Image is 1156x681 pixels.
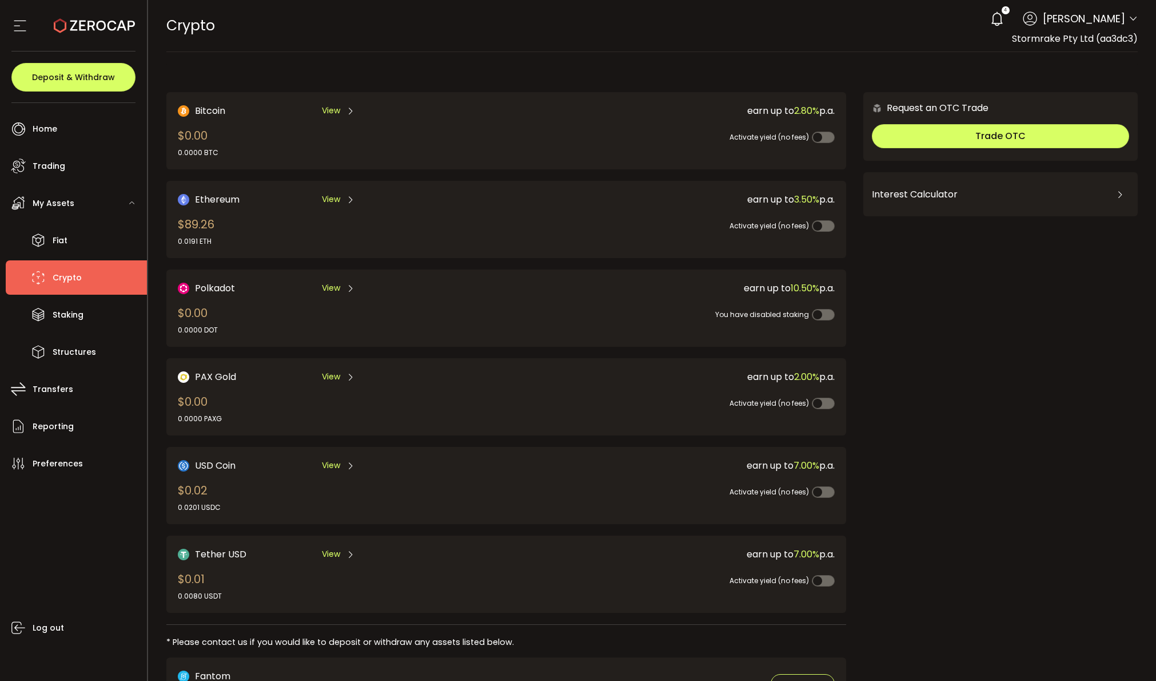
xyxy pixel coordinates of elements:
div: earn up to p.a. [496,281,835,295]
span: Structures [53,344,96,361]
span: Preferences [33,456,83,472]
span: Polkadot [195,281,235,295]
span: 2.80% [794,104,819,117]
span: Trade OTC [975,129,1026,142]
span: View [322,548,340,560]
div: $0.00 [178,127,218,158]
span: 2.00% [794,370,819,383]
span: Ethereum [195,192,240,207]
img: Tether USD [178,549,189,560]
div: 0.0000 BTC [178,148,218,158]
div: $0.02 [178,482,221,513]
iframe: Chat Widget [1099,626,1156,681]
span: 10.50% [791,282,819,295]
img: 6nGpN7MZ9FLuBP83NiajKbTRY4UzlzQtBKtCrLLspmCkSvCZHBKvY3NxgQaT5JnOQREvtQ257bXeeSTueZfAPizblJ+Fe8JwA... [872,103,882,113]
span: View [322,371,340,383]
span: Crypto [166,15,215,35]
img: DOT [178,283,189,294]
span: Home [33,121,57,137]
span: Transfers [33,381,73,398]
div: earn up to p.a. [496,192,835,207]
span: PAX Gold [195,370,236,384]
span: Bitcoin [195,104,225,118]
div: 0.0080 USDT [178,591,222,601]
span: USD Coin [195,458,236,473]
span: My Assets [33,195,74,212]
img: Bitcoin [178,105,189,117]
div: $0.01 [178,571,222,601]
button: Trade OTC [872,124,1129,148]
div: Interest Calculator [872,181,1129,208]
div: $0.00 [178,304,218,335]
span: [PERSON_NAME] [1043,11,1125,26]
span: View [322,193,340,205]
img: Ethereum [178,194,189,205]
img: PAX Gold [178,371,189,383]
span: Tether USD [195,547,246,561]
span: 3.50% [794,193,819,206]
span: 4 [1004,6,1007,14]
span: View [322,282,340,294]
div: 0.0191 ETH [178,236,214,247]
span: Staking [53,307,83,323]
span: 7.00% [794,459,819,472]
div: earn up to p.a. [496,104,835,118]
span: You have disabled staking [715,310,809,319]
div: earn up to p.a. [496,458,835,473]
span: 7.00% [794,548,819,561]
span: Fiat [53,232,67,249]
span: Trading [33,158,65,175]
div: Request an OTC Trade [863,101,988,115]
span: Stormrake Pty Ltd (aa3dc3) [1012,32,1138,45]
span: Crypto [53,270,82,286]
div: $89.26 [178,216,214,247]
span: View [322,460,340,472]
div: $0.00 [178,393,222,424]
span: Log out [33,620,64,636]
div: 0.0000 DOT [178,325,218,335]
div: 0.0000 PAXG [178,414,222,424]
span: Activate yield (no fees) [730,221,809,231]
div: * Please contact us if you would like to deposit or withdraw any assets listed below. [166,636,847,648]
img: USD Coin [178,460,189,472]
div: earn up to p.a. [496,547,835,561]
button: Deposit & Withdraw [11,63,135,92]
span: Activate yield (no fees) [730,487,809,497]
span: Activate yield (no fees) [730,132,809,142]
span: View [322,105,340,117]
div: earn up to p.a. [496,370,835,384]
span: Activate yield (no fees) [730,576,809,585]
span: Activate yield (no fees) [730,398,809,408]
span: Deposit & Withdraw [32,73,115,81]
div: 0.0201 USDC [178,502,221,513]
span: Reporting [33,418,74,435]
